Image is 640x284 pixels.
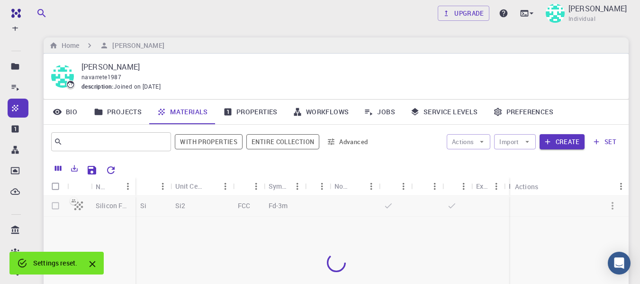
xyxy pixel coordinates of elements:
[81,73,121,81] span: navarrete1987
[82,161,101,180] button: Save Explorer Settings
[264,177,305,195] div: Symmetry
[66,161,82,176] button: Export
[105,179,120,194] button: Sort
[108,40,164,51] h6: [PERSON_NAME]
[476,177,489,195] div: Ext+lnk
[86,100,149,124] a: Projects
[510,177,629,196] div: Actions
[81,82,114,92] span: description :
[175,134,243,149] span: Show only materials with calculated properties
[120,179,135,194] button: Menu
[396,179,411,194] button: Menu
[315,179,330,194] button: Menu
[135,177,171,195] div: Formula
[438,6,489,21] a: Upgrade
[203,179,218,194] button: Sort
[494,134,535,149] button: Import
[269,177,290,195] div: Symmetry
[456,179,471,194] button: Menu
[171,177,233,195] div: Unit Cell Formula
[384,179,399,194] button: Sort
[486,100,561,124] a: Preferences
[608,252,631,275] div: Open Intercom Messenger
[140,179,155,194] button: Sort
[427,179,442,194] button: Menu
[238,179,253,194] button: Sort
[411,177,442,195] div: Shared
[379,177,411,195] div: Default
[81,61,613,73] p: [PERSON_NAME]
[330,177,379,195] div: Non-periodic
[67,177,91,196] div: Icon
[568,3,627,14] p: [PERSON_NAME]
[334,177,349,195] div: Non-periodic
[285,100,357,124] a: Workflows
[50,161,66,176] button: Columns
[233,177,264,195] div: Lattice
[447,179,462,194] button: Sort
[471,177,504,195] div: Ext+lnk
[613,179,629,194] button: Menu
[91,177,135,196] div: Name
[8,9,21,18] img: logo
[568,14,595,24] span: Individual
[246,134,319,149] button: Entire collection
[403,100,486,124] a: Service Levels
[588,134,621,149] button: set
[442,177,471,195] div: Public
[416,179,431,194] button: Sort
[175,177,203,195] div: Unit Cell Formula
[356,100,403,124] a: Jobs
[101,161,120,180] button: Reset Explorer Settings
[489,179,504,194] button: Menu
[216,100,285,124] a: Properties
[249,179,264,194] button: Menu
[155,179,171,194] button: Menu
[19,7,53,15] span: Soporte
[246,134,319,149] span: Filter throughout whole library including sets (folders)
[114,82,161,92] span: Joined on [DATE]
[546,4,565,23] img: Alberto Navarrete Villegas
[47,40,166,51] nav: breadcrumb
[540,134,585,149] button: Create
[447,134,491,149] button: Actions
[218,179,233,194] button: Menu
[515,177,538,196] div: Actions
[149,100,216,124] a: Materials
[364,179,379,194] button: Menu
[44,100,86,124] a: Bio
[85,257,100,272] button: Close
[323,134,372,149] button: Advanced
[58,40,79,51] h6: Home
[349,179,364,194] button: Sort
[305,177,330,195] div: Tags
[33,255,77,272] div: Settings reset.
[175,134,243,149] button: With properties
[96,177,105,196] div: Name
[290,179,305,194] button: Menu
